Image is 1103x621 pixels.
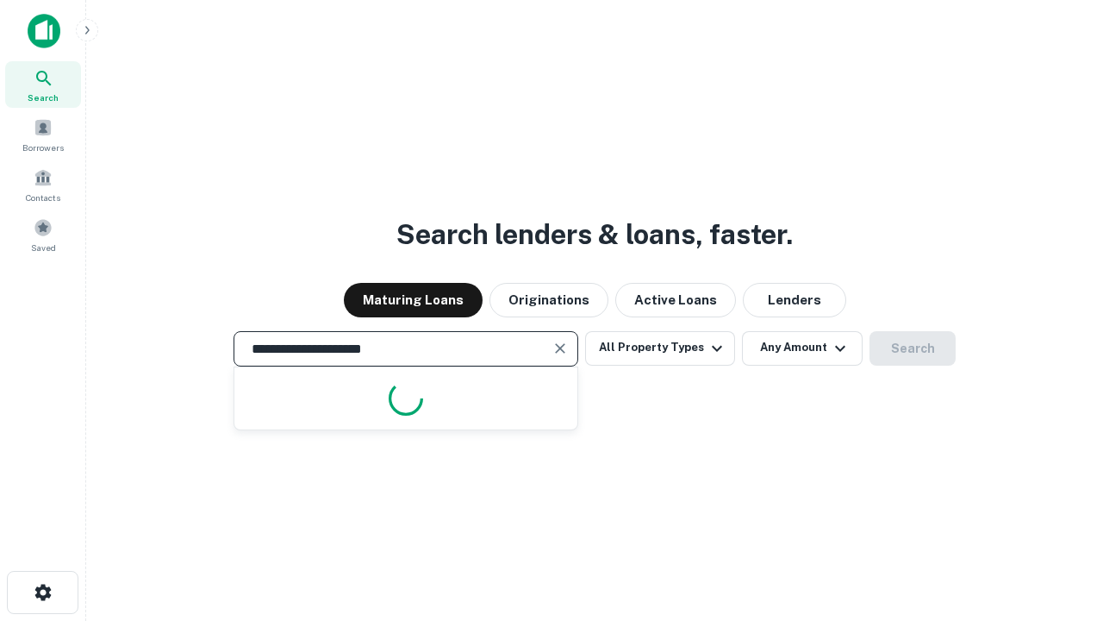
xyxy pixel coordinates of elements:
[5,161,81,208] a: Contacts
[585,331,735,366] button: All Property Types
[743,283,846,317] button: Lenders
[615,283,736,317] button: Active Loans
[26,191,60,204] span: Contacts
[344,283,483,317] button: Maturing Loans
[396,214,793,255] h3: Search lenders & loans, faster.
[1017,483,1103,566] iframe: Chat Widget
[5,111,81,158] a: Borrowers
[5,61,81,108] a: Search
[31,241,56,254] span: Saved
[5,211,81,258] a: Saved
[489,283,608,317] button: Originations
[28,91,59,104] span: Search
[22,141,64,154] span: Borrowers
[28,14,60,48] img: capitalize-icon.png
[742,331,863,366] button: Any Amount
[548,336,572,361] button: Clear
